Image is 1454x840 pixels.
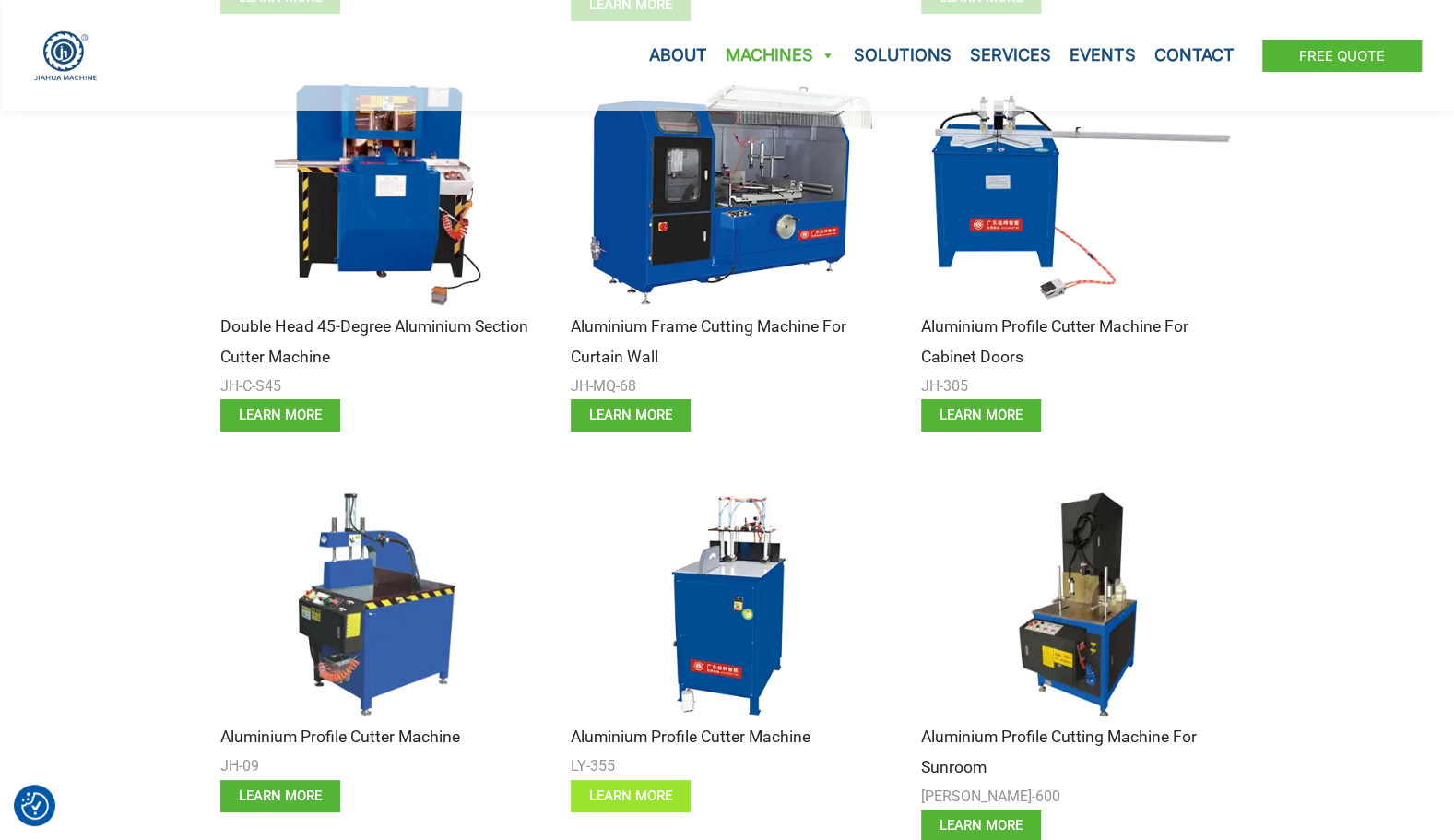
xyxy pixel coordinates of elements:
h3: Aluminium Profile Cutting Machine for Sunroom [921,722,1235,782]
img: Aluminum Profile Cutting Machine 22 [921,487,1235,722]
span: learn more [239,789,322,803]
h3: Aluminium Profile Cutter Machine for Cabinet Doors [921,312,1235,372]
img: Revisit consent button [21,792,49,820]
h3: Aluminium Frame Cutting Machine for Curtain Wall [571,312,884,372]
a: learn more [921,399,1041,432]
span: learn more [239,408,322,422]
div: JH-MQ-68 [571,373,884,400]
img: Aluminum Profile Cutting Machine 20 [220,487,534,722]
a: Free Quote [1262,40,1422,72]
img: Aluminum Profile Cutting Machine 17 [220,77,534,312]
span: learn more [589,789,672,803]
a: learn more [571,780,691,812]
button: Consent Preferences [21,792,49,820]
h3: Double Head 45-degree Aluminium Section Cutter Machine [220,312,534,372]
h3: Aluminium Profile Cutter Machine [220,722,534,752]
div: LY-355 [571,752,884,780]
div: [PERSON_NAME]-600 [921,783,1235,810]
a: learn more [220,399,340,432]
div: JH-09 [220,752,534,780]
a: learn more [571,399,691,432]
div: JH-305 [921,373,1235,400]
img: Aluminum Profile Cutting Machine 18 [571,77,884,312]
h3: Aluminium Profile Cutter Machine [571,722,884,752]
span: learn more [589,408,672,422]
a: learn more [220,780,340,812]
span: learn more [940,408,1023,422]
span: learn more [940,819,1023,833]
img: JH Aluminium Window & Door Processing Machines [33,30,99,81]
img: Aluminum Profile Cutting Machine 21 [571,487,884,722]
div: JH-C-S45 [220,373,534,400]
img: Aluminum Profile Cutting Machine 19 [921,77,1235,312]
